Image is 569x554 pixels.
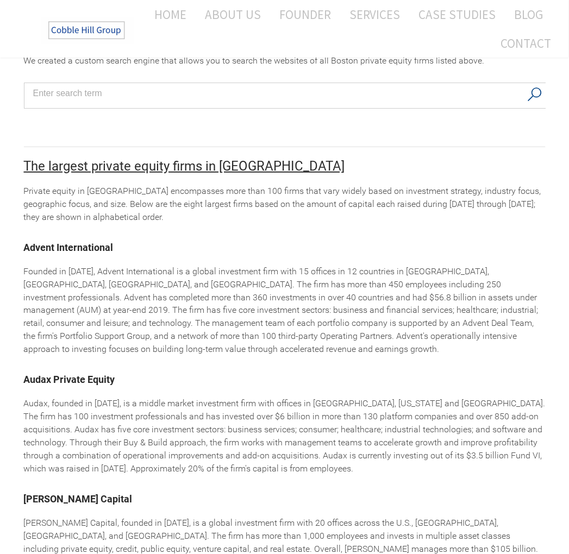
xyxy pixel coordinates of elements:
div: ​We created a custom search engine that allows you to search the websites of all Boston private e... [24,54,546,67]
a: ​Advent International [24,242,114,253]
img: The Cobble Hill Group LLC [41,17,134,44]
a: Contact [493,29,552,58]
a: ​[PERSON_NAME] Capital [24,494,133,505]
div: Private equity in [GEOGRAPHIC_DATA] encompasses more than 100 firms that vary widely based on inv... [24,185,546,224]
a: Audax Private Equity [24,374,115,386]
input: Search input [33,85,522,102]
div: Founded in [DATE], Advent International is a global investment firm with 15 offices in 12 countri... [24,265,546,356]
button: Search [524,83,546,106]
font: ​The largest private equity firms in [GEOGRAPHIC_DATA] [24,159,345,174]
div: Audax, founded in [DATE], is a middle market investment firm with offices in [GEOGRAPHIC_DATA], [... [24,398,546,476]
